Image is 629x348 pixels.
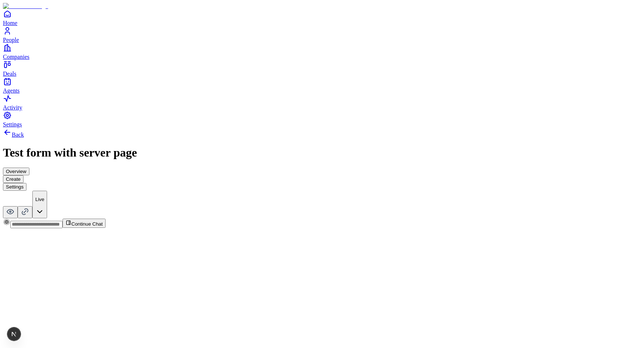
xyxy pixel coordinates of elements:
[63,219,106,228] button: Continue Chat
[3,43,626,60] a: Companies
[3,60,626,77] a: Deals
[3,94,626,111] a: Activity
[3,37,19,43] span: People
[71,221,103,227] span: Continue Chat
[3,175,24,183] button: Create
[3,26,626,43] a: People
[3,10,626,26] a: Home
[3,132,24,138] a: Back
[3,71,16,77] span: Deals
[3,183,26,191] button: Settings
[3,146,626,159] h1: Test form with server page
[3,20,17,26] span: Home
[3,104,22,111] span: Activity
[3,3,48,10] img: Item Brain Logo
[3,168,29,175] button: Overview
[3,87,19,94] span: Agents
[3,54,29,60] span: Companies
[3,218,626,228] div: Continue Chat
[3,121,22,128] span: Settings
[3,77,626,94] a: Agents
[3,111,626,128] a: Settings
